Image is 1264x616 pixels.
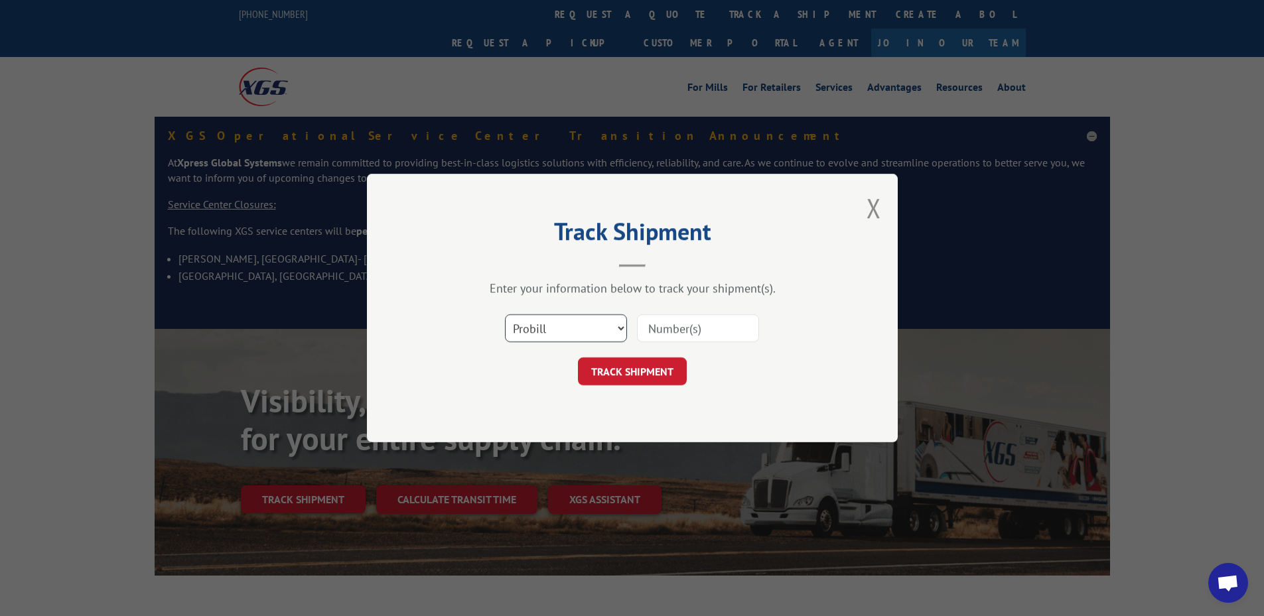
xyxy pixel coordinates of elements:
input: Number(s) [637,314,759,342]
a: Open chat [1208,563,1248,603]
button: Close modal [867,190,881,225]
h2: Track Shipment [433,222,831,247]
div: Enter your information below to track your shipment(s). [433,280,831,296]
button: TRACK SHIPMENT [578,357,687,385]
